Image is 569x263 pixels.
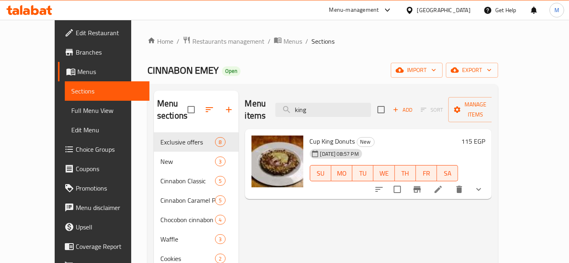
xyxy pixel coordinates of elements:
div: items [215,195,225,205]
button: Add section [219,100,239,119]
button: TU [352,165,373,181]
span: 2 [215,255,225,263]
a: Sections [65,81,150,101]
span: 5 [215,197,225,204]
span: 5 [215,177,225,185]
button: Add [390,104,416,116]
a: Menu disclaimer [58,198,150,217]
img: Cup King Donuts [251,136,303,187]
button: MO [331,165,352,181]
div: New3 [154,152,239,171]
a: Edit Menu [65,120,150,140]
div: Waffle3 [154,229,239,249]
span: Sections [71,86,143,96]
span: Sections [311,36,335,46]
span: Full Menu View [71,106,143,115]
a: Edit Restaurant [58,23,150,42]
span: 3 [215,235,225,243]
span: TU [356,168,370,179]
a: Upsell [58,217,150,237]
div: Chocobon cinnabon [160,215,215,225]
div: Exclusive offers [160,137,215,147]
button: import [391,63,443,78]
a: Menus [58,62,150,81]
span: New [357,137,374,146]
div: [GEOGRAPHIC_DATA] [417,6,471,15]
button: show more [469,180,488,199]
span: CINNABON EMEY [147,61,219,79]
svg: Show Choices [474,185,484,194]
li: / [268,36,271,46]
span: Edit Menu [71,125,143,135]
button: SU [310,165,331,181]
span: Select section first [416,104,448,116]
span: 3 [215,158,225,165]
span: Choice Groups [76,144,143,154]
button: FR [416,165,437,181]
a: Coupons [58,159,150,178]
a: Full Menu View [65,101,150,120]
div: Menu-management [329,5,379,15]
span: Manage items [455,100,496,120]
button: WE [373,165,394,181]
a: Promotions [58,178,150,198]
span: 8 [215,138,225,146]
span: Promotions [76,183,143,193]
li: / [177,36,179,46]
a: Edit menu item [433,185,443,194]
span: SA [440,168,455,179]
div: Open [222,66,241,76]
span: WE [377,168,391,179]
div: Cinnabon Caramel Pecan bon5 [154,191,239,210]
div: items [215,137,225,147]
span: M [554,6,559,15]
div: Chocobon cinnabon4 [154,210,239,229]
span: SU [313,168,328,179]
span: Restaurants management [192,36,264,46]
span: Cinnabon Caramel Pecan bon [160,195,215,205]
button: Branch-specific-item [407,180,427,199]
span: Cup King Donuts [310,135,355,147]
span: Menus [77,67,143,76]
span: TH [398,168,413,179]
span: export [452,65,492,75]
span: Coverage Report [76,242,143,251]
button: export [446,63,498,78]
span: MO [335,168,349,179]
span: Select section [373,101,390,118]
h2: Menu items [245,98,266,122]
div: Exclusive offers8 [154,132,239,152]
h2: Menu sections [157,98,188,122]
a: Choice Groups [58,140,150,159]
span: FR [419,168,434,179]
div: items [215,176,225,186]
span: [DATE] 08:57 PM [317,150,362,158]
span: Edit Restaurant [76,28,143,38]
span: Menu disclaimer [76,203,143,212]
nav: breadcrumb [147,36,498,47]
span: Cinnabon Classic [160,176,215,186]
span: Branches [76,47,143,57]
div: items [215,234,225,244]
button: sort-choices [369,180,389,199]
div: items [215,157,225,166]
span: 4 [215,216,225,224]
div: Cinnabon Classic5 [154,171,239,191]
input: search [275,103,371,117]
span: Waffle [160,234,215,244]
button: TH [395,165,416,181]
span: Add item [390,104,416,116]
span: Select all sections [183,101,200,118]
span: New [160,157,215,166]
span: Upsell [76,222,143,232]
span: import [397,65,436,75]
span: Coupons [76,164,143,174]
button: SA [437,165,458,181]
a: Home [147,36,173,46]
button: delete [450,180,469,199]
span: Open [222,68,241,74]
